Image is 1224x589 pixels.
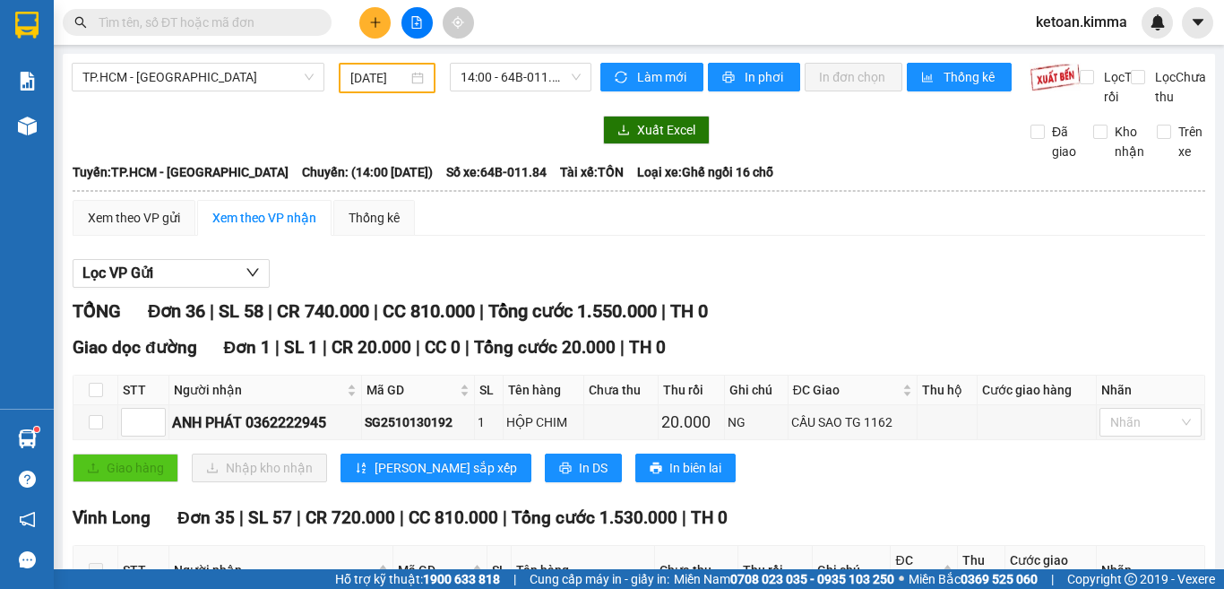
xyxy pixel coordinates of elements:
[907,63,1012,91] button: bar-chartThống kê
[921,71,936,85] span: bar-chart
[359,7,391,39] button: plus
[708,63,800,91] button: printerIn phơi
[1021,11,1142,33] span: ketoan.kimma
[239,507,244,528] span: |
[174,380,343,400] span: Người nhận
[617,124,630,138] span: download
[682,507,686,528] span: |
[277,300,369,322] span: CR 740.000
[1190,14,1206,30] span: caret-down
[383,300,475,322] span: CC 810.000
[192,454,327,482] button: downloadNhập kho nhận
[1097,67,1149,107] span: Lọc Thu rồi
[918,376,978,405] th: Thu hộ
[246,265,260,280] span: down
[425,337,461,358] span: CC 0
[172,411,358,434] div: ANH PHÁT 0362222945
[1125,573,1137,585] span: copyright
[400,507,404,528] span: |
[74,16,87,29] span: search
[478,412,500,432] div: 1
[545,454,622,482] button: printerIn DS
[944,67,997,87] span: Thống kê
[443,7,474,39] button: aim
[19,511,36,528] span: notification
[268,300,272,322] span: |
[416,337,420,358] span: |
[637,162,773,182] span: Loại xe: Ghế ngồi 16 chỗ
[335,569,500,589] span: Hỗ trợ kỹ thuật:
[791,412,914,432] div: CẦU SAO TG 1162
[302,162,433,182] span: Chuyến: (14:00 [DATE])
[793,380,899,400] span: ĐC Giao
[401,7,433,39] button: file-add
[219,300,263,322] span: SL 58
[1051,569,1054,589] span: |
[504,376,584,405] th: Tên hàng
[1182,7,1213,39] button: caret-down
[446,162,547,182] span: Số xe: 64B-011.84
[284,337,318,358] span: SL 1
[805,63,902,91] button: In đơn chọn
[224,337,272,358] span: Đơn 1
[355,462,367,476] span: sort-ascending
[461,64,581,91] span: 14:00 - 64B-011.84
[452,16,464,29] span: aim
[1150,14,1166,30] img: icon-new-feature
[1030,63,1081,91] img: 9k=
[73,259,270,288] button: Lọc VP Gửi
[513,569,516,589] span: |
[659,376,725,405] th: Thu rồi
[248,507,292,528] span: SL 57
[670,300,708,322] span: TH 0
[1171,122,1210,161] span: Trên xe
[369,16,382,29] span: plus
[365,412,471,432] div: SG2510130192
[722,71,737,85] span: printer
[584,376,659,405] th: Chưa thu
[174,560,375,580] span: Người nhận
[1108,122,1151,161] span: Kho nhận
[674,569,894,589] span: Miền Nam
[961,572,1038,586] strong: 0369 525 060
[177,507,235,528] span: Đơn 35
[212,208,316,228] div: Xem theo VP nhận
[34,427,39,432] sup: 1
[1045,122,1083,161] span: Đã giao
[18,72,37,91] img: solution-icon
[637,120,695,140] span: Xuất Excel
[19,471,36,488] span: question-circle
[18,429,37,448] img: warehouse-icon
[332,337,411,358] span: CR 20.000
[18,117,37,135] img: warehouse-icon
[669,458,721,478] span: In biên lai
[375,458,517,478] span: [PERSON_NAME] sắp xếp
[73,300,121,322] span: TỔNG
[323,337,327,358] span: |
[661,410,721,435] div: 20.000
[600,63,703,91] button: syncLàm mới
[745,67,786,87] span: In phơi
[1101,380,1200,400] div: Nhãn
[615,71,630,85] span: sync
[73,507,151,528] span: Vĩnh Long
[1148,67,1209,107] span: Lọc Chưa thu
[730,572,894,586] strong: 0708 023 035 - 0935 103 250
[349,208,400,228] div: Thống kê
[275,337,280,358] span: |
[635,454,736,482] button: printerIn biên lai
[362,405,475,440] td: SG2510130192
[559,462,572,476] span: printer
[15,12,39,39] img: logo-vxr
[465,337,470,358] span: |
[73,454,178,482] button: uploadGiao hàng
[148,300,205,322] span: Đơn 36
[409,507,498,528] span: CC 810.000
[475,376,504,405] th: SL
[82,64,314,91] span: TP.HCM - Vĩnh Long
[488,300,657,322] span: Tổng cước 1.550.000
[691,507,728,528] span: TH 0
[73,337,197,358] span: Giao dọc đường
[603,116,710,144] button: downloadXuất Excel
[366,380,456,400] span: Mã GD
